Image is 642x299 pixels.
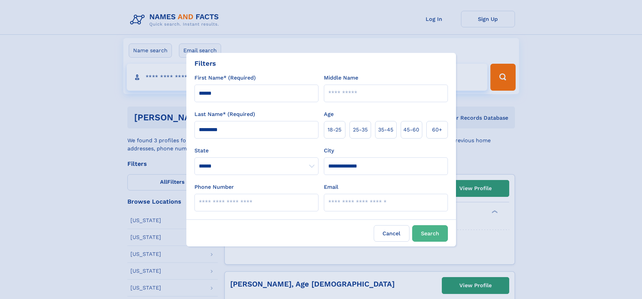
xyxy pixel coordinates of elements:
label: Cancel [374,225,409,242]
label: State [194,147,318,155]
label: Last Name* (Required) [194,110,255,118]
span: 18‑25 [328,126,341,134]
div: Filters [194,58,216,68]
span: 60+ [432,126,442,134]
label: City [324,147,334,155]
span: 25‑35 [353,126,368,134]
label: Middle Name [324,74,358,82]
label: Age [324,110,334,118]
span: 35‑45 [378,126,393,134]
label: First Name* (Required) [194,74,256,82]
span: 45‑60 [403,126,419,134]
button: Search [412,225,448,242]
label: Email [324,183,338,191]
label: Phone Number [194,183,234,191]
